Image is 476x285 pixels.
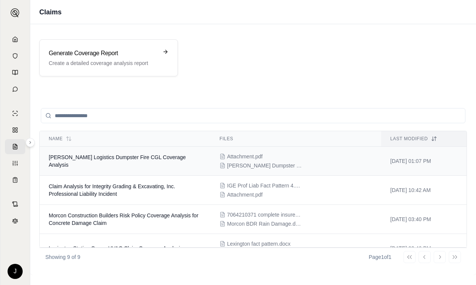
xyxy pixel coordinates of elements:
[227,211,303,218] span: 7064210371 complete insured new business dec copy.PDF
[381,205,467,234] td: [DATE] 03:40 PM
[227,191,263,198] span: Attachment.pdf
[381,147,467,176] td: [DATE] 01:07 PM
[5,156,25,171] a: Custom Report
[5,32,25,47] a: Home
[5,122,25,138] a: Policy Comparisons
[5,82,25,97] a: Chat
[227,162,303,169] span: Murphy Dumpster Fire.pdf
[5,65,25,80] a: Prompt Library
[210,131,381,147] th: Files
[227,182,303,189] span: IGE Prof Liab Fact Pattern 4.25.pdf
[8,5,23,20] button: Expand sidebar
[5,106,25,121] a: Single Policy
[49,183,175,197] span: Claim Analysis for Integrity Grading & Excavating, Inc. Professional Liability Incident
[49,59,158,67] p: Create a detailed coverage analysis report
[381,176,467,205] td: [DATE] 10:42 AM
[227,220,303,228] span: Morcon BDR Rain Damage.docx
[11,8,20,17] img: Expand sidebar
[49,136,201,142] div: Name
[49,49,158,58] h3: Generate Coverage Report
[5,48,25,64] a: Documents Vault
[369,253,391,261] div: Page 1 of 1
[39,7,62,17] h1: Claims
[45,253,80,261] p: Showing 9 of 9
[227,240,291,248] span: Lexington fact pattern.docx
[49,154,186,168] span: Murphy Logistics Dumpster Fire CGL Coverage Analysis
[8,264,23,279] div: J
[26,138,35,147] button: Expand sidebar
[5,139,25,154] a: Claim Coverage
[49,212,198,226] span: Morcon Construction Builders Risk Policy Coverage Analysis for Concrete Damage Claim
[49,245,183,251] span: Lexington Station Owner HVAC Claim Coverage Analysis
[381,234,467,263] td: [DATE] 02:46 PM
[5,213,25,228] a: Legal Search Engine
[5,197,25,212] a: Contract Analysis
[390,136,457,142] div: Last modified
[227,153,263,160] span: Attachment.pdf
[5,172,25,187] a: Coverage Table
